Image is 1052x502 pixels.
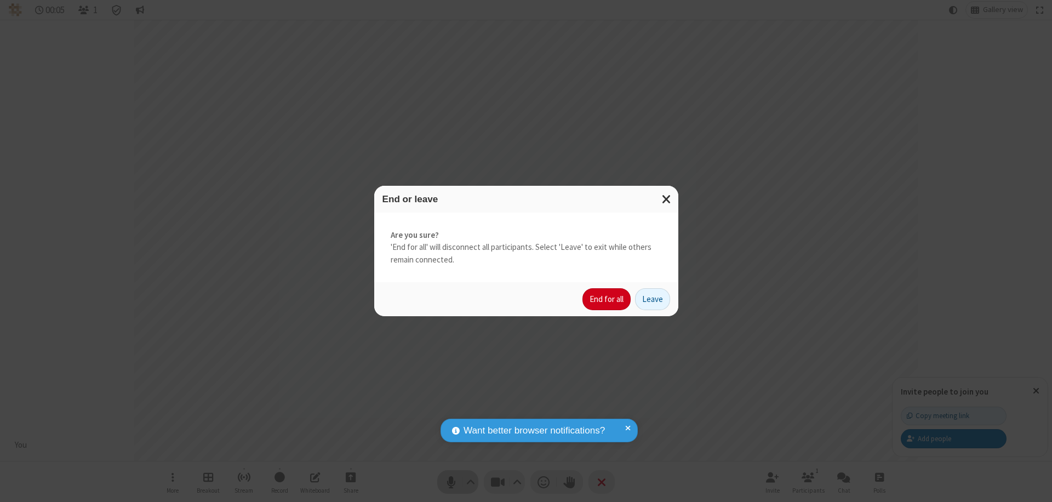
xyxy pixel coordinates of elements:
strong: Are you sure? [391,229,662,242]
div: 'End for all' will disconnect all participants. Select 'Leave' to exit while others remain connec... [374,213,678,283]
button: Leave [635,288,670,310]
button: Close modal [655,186,678,213]
button: End for all [582,288,631,310]
span: Want better browser notifications? [464,424,605,438]
h3: End or leave [382,194,670,204]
